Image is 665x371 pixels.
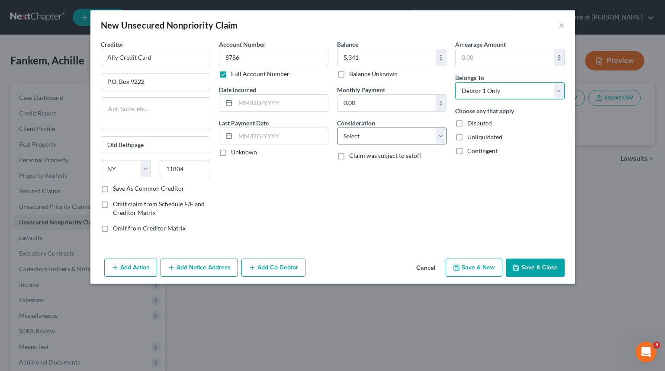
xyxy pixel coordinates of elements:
label: Date Incurred [219,85,256,94]
button: Save & New [446,259,502,277]
label: Full Account Number [231,70,289,78]
input: -- [219,49,328,66]
span: 3 [653,342,660,349]
input: Enter address... [101,74,210,90]
label: Balance Unknown [349,70,398,78]
label: Arrearage Amount [455,40,506,49]
button: Save & Close [506,259,565,277]
label: Monthly Payment [337,85,385,94]
button: Cancel [409,259,442,277]
label: Account Number [219,40,266,49]
span: Omit claim from Schedule E/F and Creditor Matrix [113,200,205,216]
button: × [559,20,565,30]
input: 0.00 [337,49,436,66]
input: 0.00 [456,49,554,66]
input: Search creditor by name... [101,49,210,66]
label: Choose any that apply [455,106,514,115]
span: Omit from Creditor Matrix [113,224,186,232]
span: Contingent [467,147,498,154]
label: Balance [337,40,358,49]
span: Claim was subject to setoff [349,152,421,159]
div: $ [554,49,564,66]
label: Consideration [337,118,375,128]
button: Add Notice Address [161,259,238,277]
input: MM/DD/YYYY [235,128,328,144]
div: $ [436,49,446,66]
span: Creditor [101,41,124,48]
button: Add Action [104,259,157,277]
label: Save As Common Creditor [113,184,184,193]
input: Enter city... [101,137,210,153]
iframe: Intercom live chat [636,342,656,362]
label: Unknown [231,148,257,157]
input: Enter zip... [160,160,210,177]
input: MM/DD/YYYY [235,95,328,111]
span: Unliquidated [467,133,502,141]
button: Add Co-Debtor [241,259,305,277]
input: 0.00 [337,95,436,111]
div: $ [436,95,446,111]
span: Belongs To [455,74,484,81]
div: New Unsecured Nonpriority Claim [101,19,238,31]
label: Last Payment Date [219,118,269,128]
span: Disputed [467,119,492,127]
